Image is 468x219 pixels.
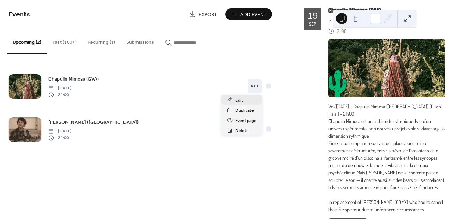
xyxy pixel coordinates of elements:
span: Edit [235,97,243,104]
span: Events [9,8,30,21]
span: [PERSON_NAME] ([GEOGRAPHIC_DATA]) [48,119,139,126]
button: Submissions [121,28,159,53]
a: [PERSON_NAME] ([GEOGRAPHIC_DATA]) [48,118,139,126]
div: ​ [328,19,334,27]
div: 19 [307,12,318,21]
a: Export [184,8,222,20]
span: Add Event [240,11,267,18]
span: Duplicate [235,107,254,114]
div: ​ [328,27,334,35]
span: Delete [235,127,249,135]
button: Upcoming (2) [7,28,47,54]
button: Past (100+) [47,28,82,53]
span: 21:00 [48,135,72,141]
span: 21:00 [48,91,72,98]
span: Chapulin Mimosa (GVA) [48,76,99,83]
span: Event page [235,117,256,124]
a: Chapulin Mimosa (GVA) [48,75,99,83]
span: 21:00 [337,27,346,35]
button: Add Event [225,8,272,20]
span: Export [199,11,217,18]
span: [DATE] [48,128,72,135]
span: [DATE] [48,85,72,91]
div: Sep [309,22,317,27]
div: Ve./[DATE] - Chapulin Mimosa ([GEOGRAPHIC_DATA]) (Disco Halal) - 21h00 Chapulin Mimosa est un alc... [328,103,445,213]
div: Chapulin Mimosa (GVA) [328,7,445,15]
button: Recurring (1) [82,28,121,53]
